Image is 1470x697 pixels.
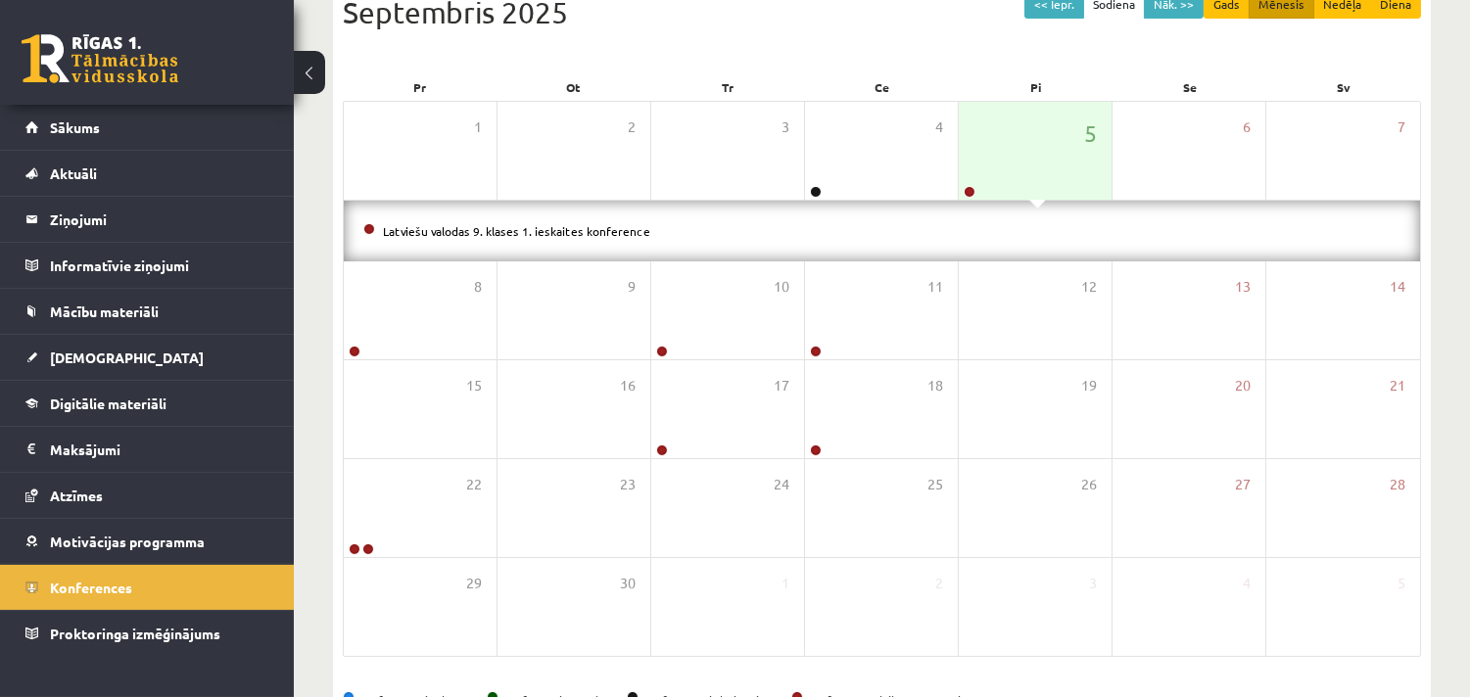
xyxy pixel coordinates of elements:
[1243,116,1251,138] span: 6
[935,573,943,594] span: 2
[50,625,220,642] span: Proktoringa izmēģinājums
[25,105,269,150] a: Sākums
[466,474,482,495] span: 22
[25,565,269,610] a: Konferences
[1390,474,1405,495] span: 28
[782,116,789,138] span: 3
[774,375,789,396] span: 17
[1267,73,1421,101] div: Sv
[620,375,636,396] span: 16
[466,375,482,396] span: 15
[774,276,789,298] span: 10
[50,348,204,366] span: [DEMOGRAPHIC_DATA]
[25,151,269,196] a: Aktuāli
[628,276,636,298] span: 9
[1235,276,1251,298] span: 13
[474,276,482,298] span: 8
[25,611,269,656] a: Proktoringa izmēģinājums
[805,73,959,101] div: Ce
[25,197,269,242] a: Ziņojumi
[50,427,269,472] legend: Maksājumi
[343,73,497,101] div: Pr
[774,474,789,495] span: 24
[25,289,269,334] a: Mācību materiāli
[1084,116,1097,150] span: 5
[927,276,943,298] span: 11
[782,573,789,594] span: 1
[25,381,269,426] a: Digitālie materiāli
[466,573,482,594] span: 29
[50,487,103,504] span: Atzīmes
[25,243,269,288] a: Informatīvie ziņojumi
[25,519,269,564] a: Motivācijas programma
[1081,474,1097,495] span: 26
[1243,573,1251,594] span: 4
[50,579,132,596] span: Konferences
[620,573,636,594] span: 30
[497,73,650,101] div: Ot
[25,427,269,472] a: Maksājumi
[1398,573,1405,594] span: 5
[50,197,269,242] legend: Ziņojumi
[50,302,159,320] span: Mācību materiāli
[628,116,636,138] span: 2
[474,116,482,138] span: 1
[1398,116,1405,138] span: 7
[22,34,178,83] a: Rīgas 1. Tālmācības vidusskola
[927,474,943,495] span: 25
[25,335,269,380] a: [DEMOGRAPHIC_DATA]
[50,118,100,136] span: Sākums
[1089,573,1097,594] span: 3
[50,395,166,412] span: Digitālie materiāli
[383,223,650,239] a: Latviešu valodas 9. klases 1. ieskaites konference
[1081,276,1097,298] span: 12
[1235,375,1251,396] span: 20
[927,375,943,396] span: 18
[1390,276,1405,298] span: 14
[50,164,97,182] span: Aktuāli
[959,73,1113,101] div: Pi
[50,243,269,288] legend: Informatīvie ziņojumi
[935,116,943,138] span: 4
[1235,474,1251,495] span: 27
[1113,73,1266,101] div: Se
[620,474,636,495] span: 23
[1081,375,1097,396] span: 19
[651,73,805,101] div: Tr
[50,533,205,550] span: Motivācijas programma
[1390,375,1405,396] span: 21
[25,473,269,518] a: Atzīmes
